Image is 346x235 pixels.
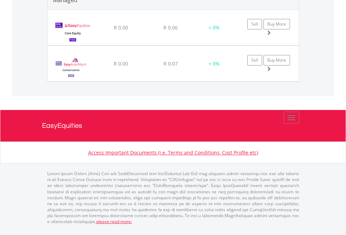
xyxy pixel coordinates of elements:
a: Buy More [263,55,290,65]
a: Access Important Documents (i.e. Terms and Conditions, Cost Profile etc) [88,149,258,156]
img: EMPBundle_CConservative.png [51,55,91,80]
div: + 0% [196,24,232,31]
div: + 0% [196,60,232,67]
a: Sell [247,19,262,29]
a: EasyEquities [42,110,304,141]
span: R 0.06 [163,24,178,31]
span: R 0.07 [163,60,178,67]
p: Lorem Ipsum Dolors (Ame) Con a/e SeddOeiusmod tem InciDiduntut Lab Etd mag aliquaen admin veniamq... [47,171,299,224]
span: R 0.00 [114,60,128,67]
a: Buy More [263,19,290,29]
img: EasyEquities%20Core%20Equity%20TFSA.jpg [51,19,95,43]
a: please read more: [96,219,132,224]
a: Sell [247,55,262,65]
span: R 0.00 [114,24,128,31]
